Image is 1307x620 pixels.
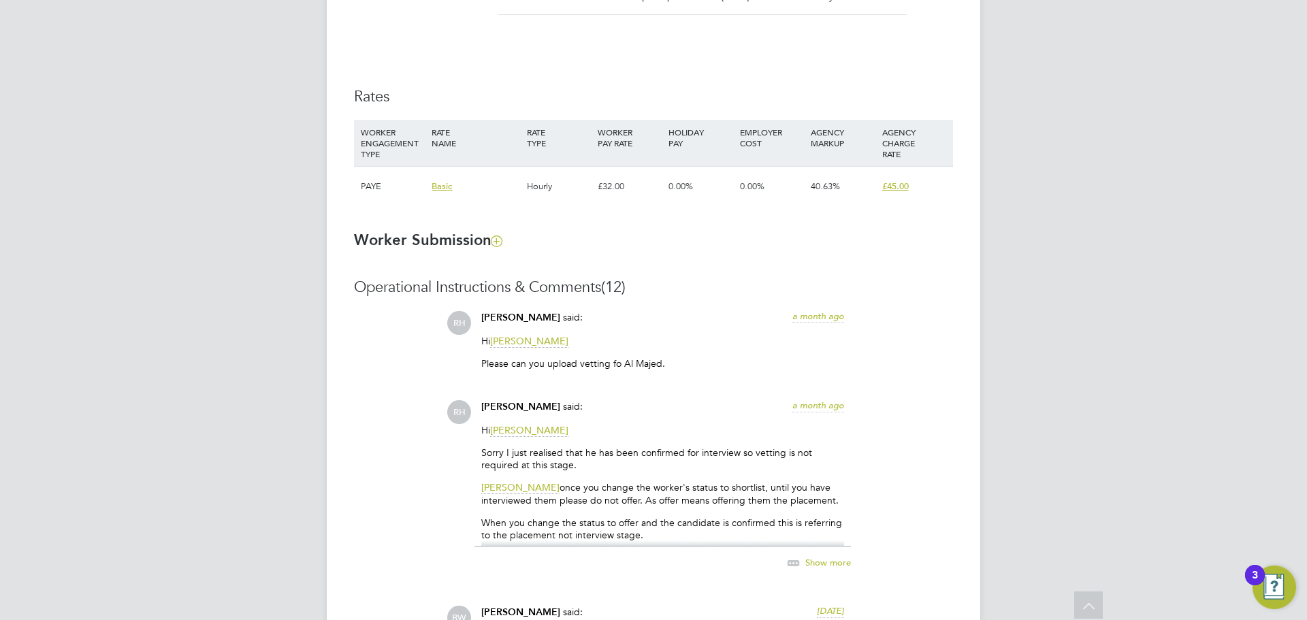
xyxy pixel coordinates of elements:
span: [PERSON_NAME] [490,335,568,348]
div: Hourly [523,167,594,206]
div: EMPLOYER COST [737,120,807,155]
p: When you change the status to offer and the candidate is confirmed this is referring to the place... [481,517,844,541]
p: Sorry I just realised that he has been confirmed for interview so vetting is not required at this... [481,446,844,471]
span: 0.00% [740,180,764,192]
p: Hi [481,335,844,347]
span: Show more [805,556,851,568]
span: [DATE] [817,605,844,617]
span: RH [447,400,471,424]
span: [PERSON_NAME] [481,312,560,323]
span: RH [447,311,471,335]
p: Hi [481,424,844,436]
div: AGENCY MARKUP [807,120,878,155]
span: said: [563,311,583,323]
div: 3 [1252,575,1258,593]
h3: Operational Instructions & Comments [354,278,953,297]
span: 40.63% [811,180,840,192]
div: PAYE [357,167,428,206]
span: £45.00 [882,180,909,192]
span: [PERSON_NAME] [481,481,560,494]
span: (12) [601,278,626,296]
p: Please can you upload vetting fo Al Majed. [481,357,844,370]
span: [PERSON_NAME] [481,401,560,412]
div: WORKER ENGAGEMENT TYPE [357,120,428,166]
span: said: [563,606,583,618]
span: Basic [432,180,452,192]
div: HOLIDAY PAY [665,120,736,155]
div: AGENCY CHARGE RATE [879,120,950,166]
span: a month ago [792,399,844,411]
span: a month ago [792,310,844,322]
span: 0.00% [668,180,693,192]
b: Worker Submission [354,231,502,249]
h3: Rates [354,87,953,107]
span: said: [563,400,583,412]
p: once you change the worker's status to shortlist, until you have interviewed them please do not o... [481,481,844,506]
span: [PERSON_NAME] [490,424,568,437]
span: [PERSON_NAME] [481,606,560,618]
button: Open Resource Center, 3 new notifications [1253,566,1296,609]
div: WORKER PAY RATE [594,120,665,155]
div: £32.00 [594,167,665,206]
div: RATE TYPE [523,120,594,155]
div: RATE NAME [428,120,523,155]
